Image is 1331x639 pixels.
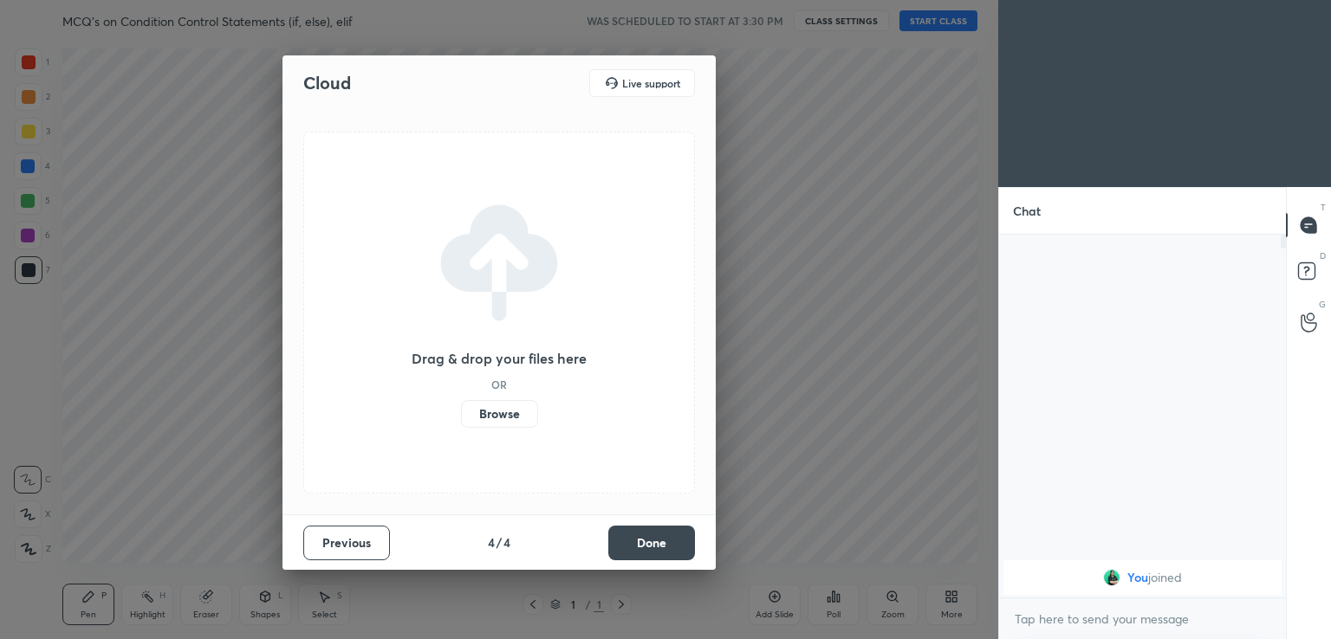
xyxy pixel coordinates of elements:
[303,72,351,94] h2: Cloud
[999,188,1055,234] p: Chat
[1148,571,1182,584] span: joined
[999,557,1286,598] div: grid
[1321,201,1326,214] p: T
[491,379,507,390] h5: OR
[1319,298,1326,311] p: G
[1320,249,1326,262] p: D
[503,533,510,552] h4: 4
[622,78,680,88] h5: Live support
[412,352,587,365] h3: Drag & drop your files here
[608,526,695,560] button: Done
[488,533,495,552] h4: 4
[497,533,502,552] h4: /
[303,526,390,560] button: Previous
[1103,569,1120,586] img: 7b2265ad5ca347229539244e8c80ba08.jpg
[1127,571,1148,584] span: You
